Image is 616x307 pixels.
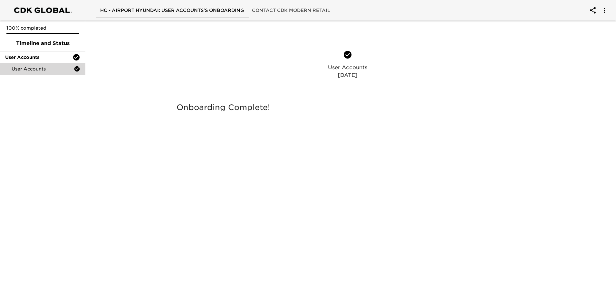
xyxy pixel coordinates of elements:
span: Timeline and Status [5,40,80,47]
span: HC - Airport Hyundai: User Accounts's Onboarding [100,6,244,14]
p: 100% completed [6,25,79,31]
span: User Accounts [5,54,72,60]
p: User Accounts [187,64,509,71]
p: [DATE] [187,71,509,79]
h5: Onboarding Complete! [177,102,519,113]
button: account of current user [597,3,612,18]
button: account of current user [585,3,601,18]
span: User Accounts [12,66,74,72]
span: Contact CDK Modern Retail [252,6,330,14]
